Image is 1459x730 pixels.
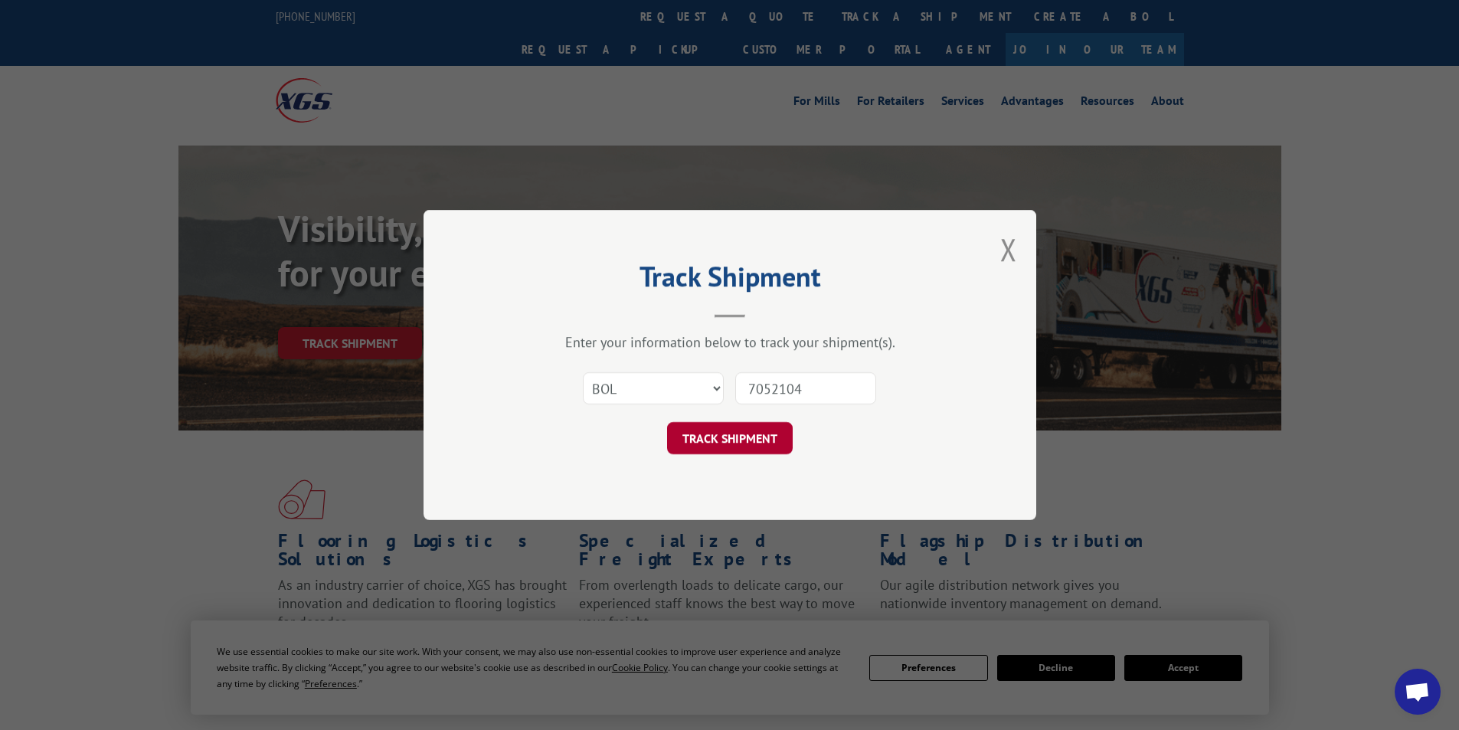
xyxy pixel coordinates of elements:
div: Open chat [1395,669,1441,715]
h2: Track Shipment [500,266,960,295]
div: Enter your information below to track your shipment(s). [500,333,960,351]
button: TRACK SHIPMENT [667,422,793,454]
button: Close modal [1000,229,1017,270]
input: Number(s) [735,372,876,404]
